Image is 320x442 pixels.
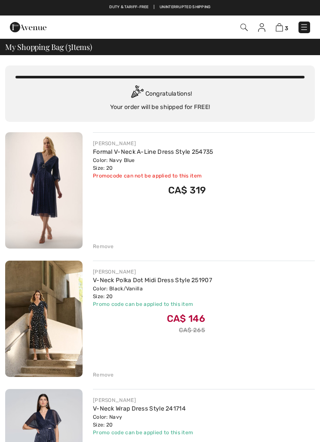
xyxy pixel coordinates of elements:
a: 3 [276,23,288,32]
a: Formal V-Neck A-Line Dress Style 254735 [93,148,213,156]
img: 1ère Avenue [10,19,46,36]
div: [PERSON_NAME] [93,140,213,147]
span: My Shopping Bag ( Items) [5,43,92,51]
img: My Info [258,23,265,32]
span: CA$ 319 [168,184,206,196]
img: Search [240,24,248,31]
img: Congratulation2.svg [128,85,145,103]
img: Shopping Bag [276,23,283,31]
div: Congratulations! Your order will be shipped for FREE! [15,85,305,112]
div: Promo code can be applied to this item [93,429,193,436]
s: CA$ 265 [179,327,205,334]
div: Remove [93,243,114,250]
a: 1ère Avenue [10,23,46,31]
img: Formal V-Neck A-Line Dress Style 254735 [5,132,83,249]
span: 3 [285,25,288,31]
span: CA$ 146 [167,313,205,324]
span: 3 [68,41,71,51]
div: [PERSON_NAME] [93,396,193,404]
div: Color: Navy Blue Size: 20 [93,156,213,172]
div: Color: Navy Size: 20 [93,413,193,429]
div: Color: Black/Vanilla Size: 20 [93,285,212,300]
img: V-Neck Polka Dot Midi Dress Style 251907 [5,261,83,377]
a: V-Neck Polka Dot Midi Dress Style 251907 [93,277,212,284]
div: [PERSON_NAME] [93,268,212,276]
img: Menu [300,23,308,31]
div: Promocode can not be applied to this item [93,172,213,180]
a: V-Neck Wrap Dress Style 241714 [93,405,186,412]
div: Remove [93,371,114,379]
div: Promo code can be applied to this item [93,300,212,308]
